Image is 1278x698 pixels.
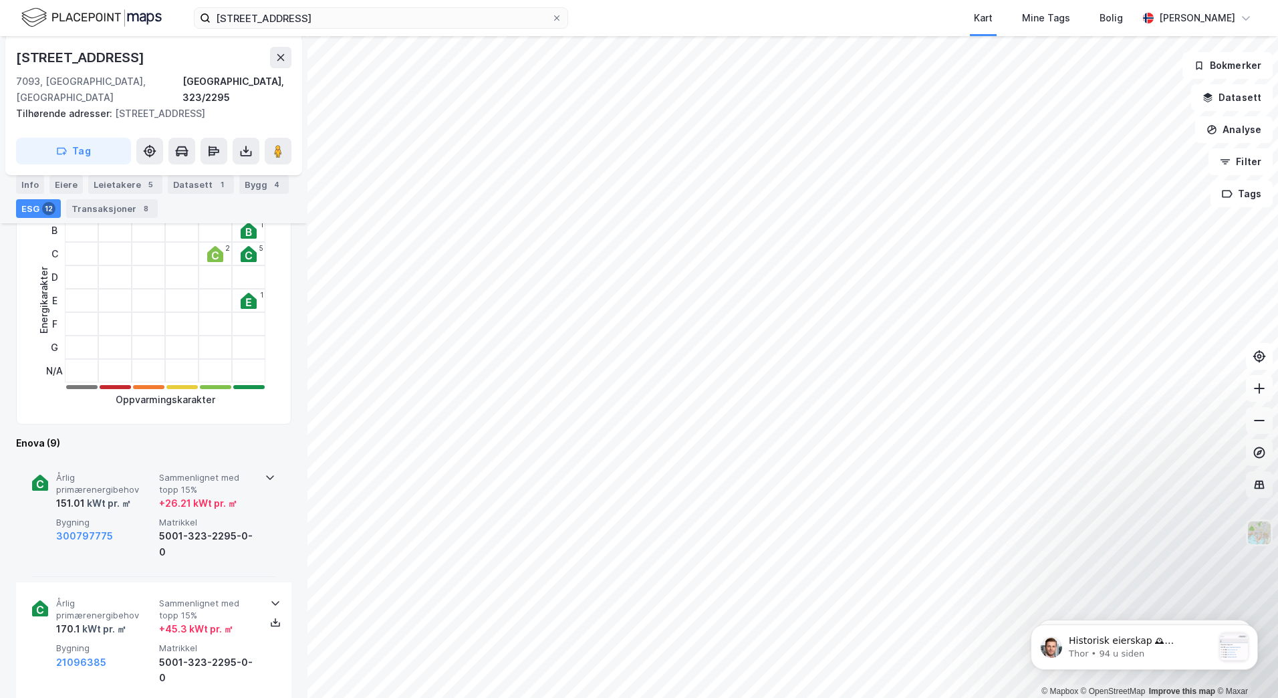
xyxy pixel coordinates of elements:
div: [STREET_ADDRESS] [16,47,147,68]
div: 5001-323-2295-0-0 [159,655,257,687]
div: 1 [260,291,263,299]
div: 12 [42,202,55,215]
div: 1 [260,221,263,229]
button: Tags [1210,181,1273,207]
div: 7093, [GEOGRAPHIC_DATA], [GEOGRAPHIC_DATA] [16,74,182,106]
div: Leietakere [88,175,162,194]
button: Tag [16,138,131,164]
div: + 45.3 kWt pr. ㎡ [159,621,233,637]
div: 1 [215,178,229,191]
button: Bokmerker [1182,52,1273,79]
div: Eiere [49,175,83,194]
div: [GEOGRAPHIC_DATA], 323/2295 [182,74,291,106]
iframe: Intercom notifications melding [1011,598,1278,691]
img: Z [1247,520,1272,546]
div: [STREET_ADDRESS] [16,106,281,122]
div: Bolig [1100,10,1123,26]
div: Info [16,175,44,194]
div: [PERSON_NAME] [1159,10,1235,26]
div: Oppvarmingskarakter [116,392,215,408]
button: Analyse [1195,116,1273,143]
span: Bygning [56,517,154,528]
div: B [46,219,63,242]
div: 170.1 [56,621,126,637]
span: Årlig primærenergibehov [56,472,154,495]
div: D [46,265,63,289]
div: kWt pr. ㎡ [80,621,126,637]
button: 21096385 [56,655,106,671]
div: 2 [225,244,230,252]
div: Mine Tags [1022,10,1070,26]
span: Matrikkel [159,517,257,528]
div: Bygg [239,175,289,194]
div: Datasett [168,175,234,194]
a: Improve this map [1149,687,1215,696]
div: F [46,312,63,336]
div: ESG [16,199,61,218]
span: Sammenlignet med topp 15% [159,472,257,495]
div: 5 [259,244,263,252]
div: N/A [46,359,63,382]
div: + 26.21 kWt pr. ㎡ [159,495,237,511]
span: Tilhørende adresser: [16,108,115,119]
div: Transaksjoner [66,199,158,218]
div: Kart [974,10,993,26]
div: G [46,336,63,359]
a: Mapbox [1041,687,1078,696]
div: 4 [270,178,283,191]
div: Energikarakter [36,267,52,334]
div: C [46,242,63,265]
img: logo.f888ab2527a4732fd821a326f86c7f29.svg [21,6,162,29]
a: OpenStreetMap [1081,687,1146,696]
button: 300797775 [56,528,113,544]
div: 151.01 [56,495,131,511]
span: Sammenlignet med topp 15% [159,598,257,621]
div: 8 [139,202,152,215]
span: Bygning [56,643,154,654]
div: 5001-323-2295-0-0 [159,528,257,560]
span: Matrikkel [159,643,257,654]
div: 5 [144,178,157,191]
div: kWt pr. ㎡ [85,495,131,511]
input: Søk på adresse, matrikkel, gårdeiere, leietakere eller personer [211,8,551,28]
button: Filter [1208,148,1273,175]
span: Årlig primærenergibehov [56,598,154,621]
div: E [46,289,63,312]
div: Enova (9) [16,435,291,451]
button: Datasett [1191,84,1273,111]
